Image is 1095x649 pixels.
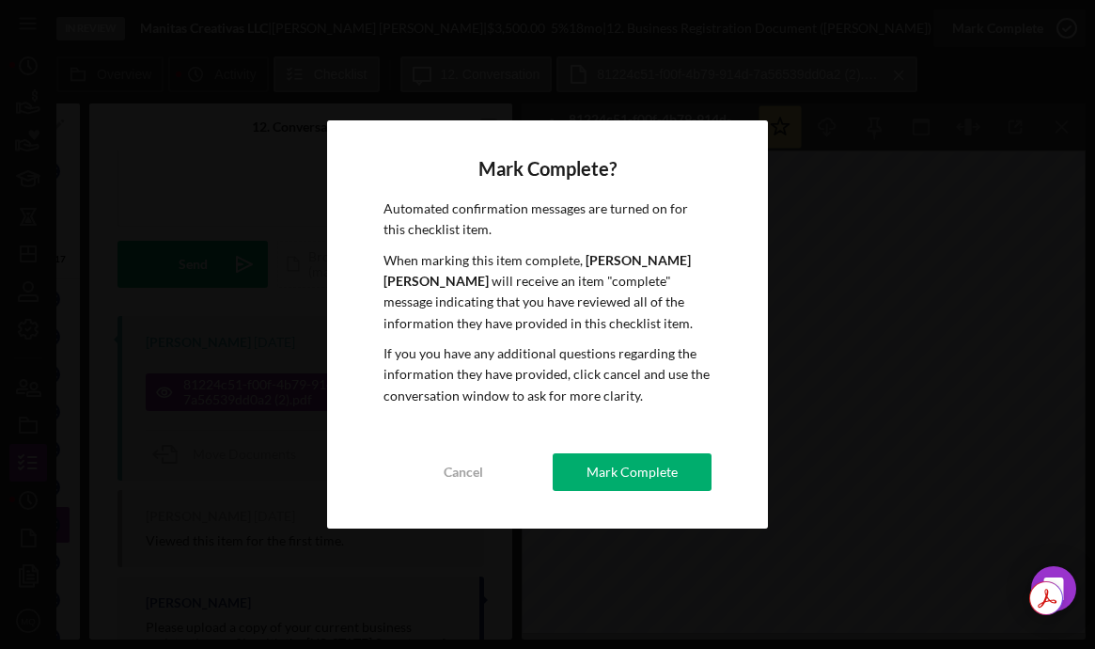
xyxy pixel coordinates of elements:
[383,158,712,180] h4: Mark Complete?
[587,453,678,491] div: Mark Complete
[444,453,483,491] div: Cancel
[383,198,712,241] p: Automated confirmation messages are turned on for this checklist item.
[383,252,691,289] b: [PERSON_NAME] [PERSON_NAME]
[383,343,712,406] p: If you you have any additional questions regarding the information they have provided, click canc...
[553,453,712,491] button: Mark Complete
[1031,566,1076,611] div: Open Intercom Messenger
[383,250,712,335] p: When marking this item complete, will receive an item "complete" message indicating that you have...
[383,453,543,491] button: Cancel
